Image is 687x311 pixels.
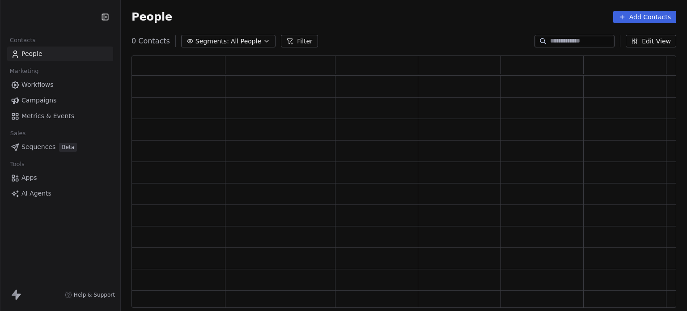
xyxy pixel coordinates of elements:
[131,10,172,24] span: People
[21,80,54,89] span: Workflows
[6,127,30,140] span: Sales
[7,186,113,201] a: AI Agents
[6,158,28,171] span: Tools
[626,35,676,47] button: Edit View
[7,47,113,61] a: People
[21,49,42,59] span: People
[195,37,229,46] span: Segments:
[74,291,115,298] span: Help & Support
[21,189,51,198] span: AI Agents
[281,35,318,47] button: Filter
[6,34,39,47] span: Contacts
[21,142,55,152] span: Sequences
[21,173,37,183] span: Apps
[613,11,676,23] button: Add Contacts
[7,77,113,92] a: Workflows
[231,37,261,46] span: All People
[59,143,77,152] span: Beta
[7,140,113,154] a: SequencesBeta
[7,93,113,108] a: Campaigns
[6,64,42,78] span: Marketing
[21,111,74,121] span: Metrics & Events
[131,36,170,47] span: 0 Contacts
[7,170,113,185] a: Apps
[65,291,115,298] a: Help & Support
[21,96,56,105] span: Campaigns
[7,109,113,124] a: Metrics & Events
